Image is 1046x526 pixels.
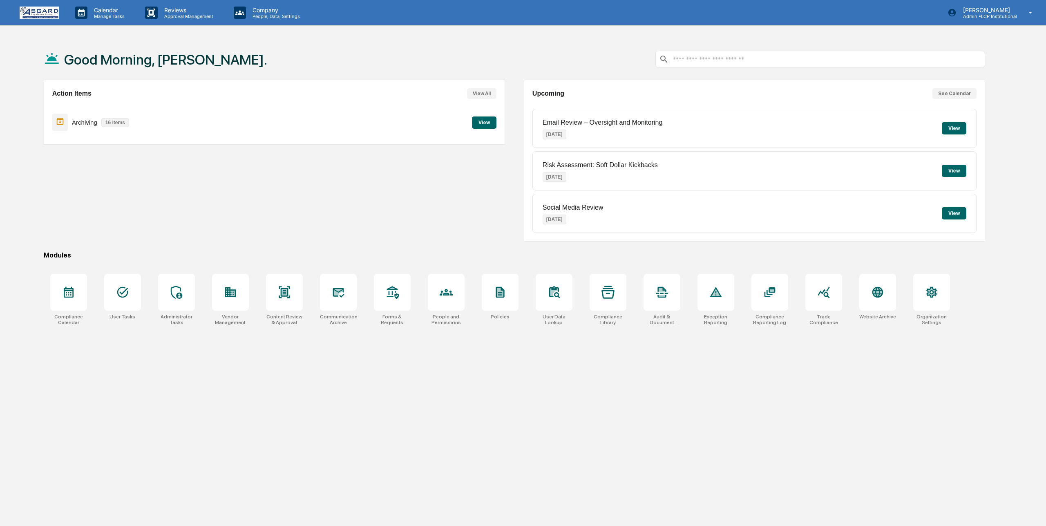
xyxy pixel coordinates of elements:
h1: Good Morning, [PERSON_NAME]. [64,51,267,68]
button: View [942,207,966,219]
button: View [942,165,966,177]
button: View [942,122,966,134]
img: logo [20,7,59,19]
div: Modules [44,251,985,259]
p: 16 items [101,118,129,127]
div: Exception Reporting [697,314,734,325]
p: [DATE] [543,215,566,224]
div: Trade Compliance [805,314,842,325]
p: Approval Management [158,13,217,19]
h2: Action Items [52,90,92,97]
button: View All [467,88,496,99]
div: Communications Archive [320,314,357,325]
div: Compliance Calendar [50,314,87,325]
p: Email Review – Oversight and Monitoring [543,119,662,126]
div: People and Permissions [428,314,465,325]
a: View [472,118,496,126]
div: Website Archive [859,314,896,320]
p: Admin • LCP Institutional [957,13,1017,19]
p: Reviews [158,7,217,13]
h2: Upcoming [532,90,564,97]
div: Administrator Tasks [158,314,195,325]
p: Archiving [72,119,97,126]
div: Organization Settings [913,314,950,325]
p: People, Data, Settings [246,13,304,19]
div: User Data Lookup [536,314,572,325]
div: Vendor Management [212,314,249,325]
div: Content Review & Approval [266,314,303,325]
div: Compliance Reporting Log [751,314,788,325]
p: [DATE] [543,172,566,182]
p: [PERSON_NAME] [957,7,1017,13]
button: View [472,116,496,129]
div: User Tasks [110,314,135,320]
p: Company [246,7,304,13]
p: Manage Tasks [87,13,129,19]
div: Forms & Requests [374,314,411,325]
p: [DATE] [543,130,566,139]
div: Policies [491,314,510,320]
p: Social Media Review [543,204,603,211]
p: Calendar [87,7,129,13]
button: See Calendar [932,88,977,99]
div: Audit & Document Logs [644,314,680,325]
div: Compliance Library [590,314,626,325]
p: Risk Assessment: Soft Dollar Kickbacks [543,161,658,169]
